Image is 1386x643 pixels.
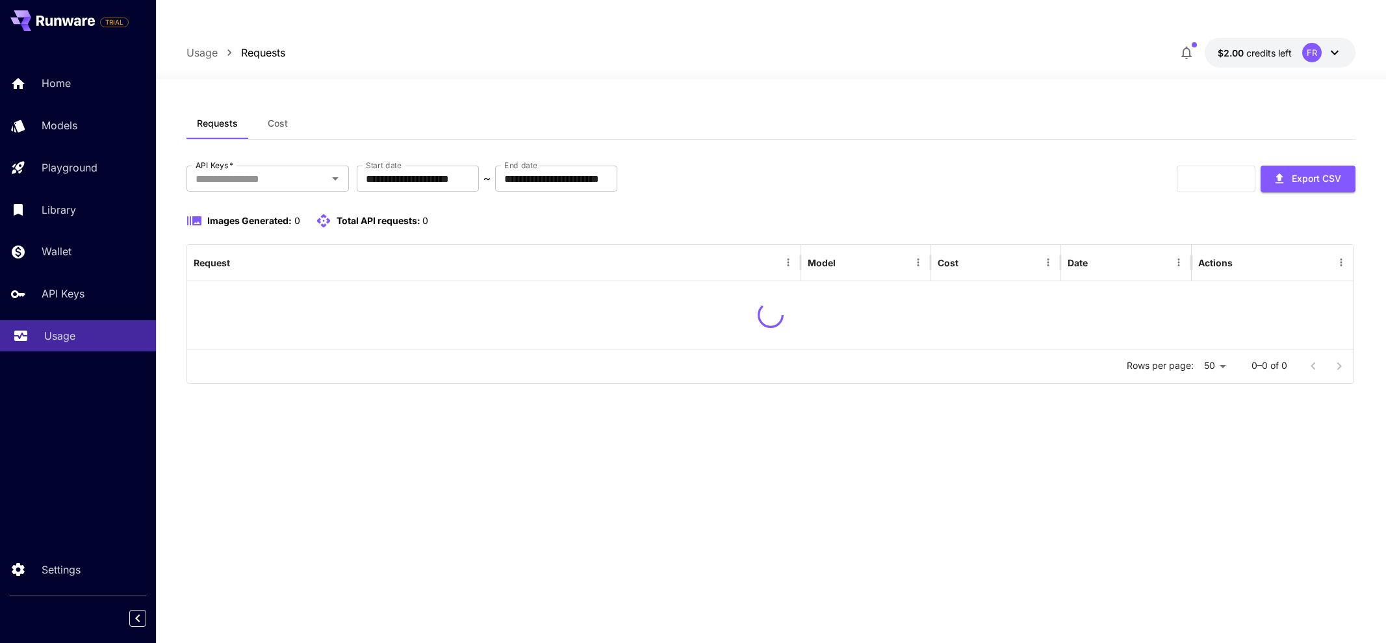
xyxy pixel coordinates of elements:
[1170,253,1188,271] button: Menu
[779,253,797,271] button: Menu
[960,253,978,271] button: Sort
[42,286,84,301] p: API Keys
[1198,257,1233,268] div: Actions
[197,118,238,129] span: Requests
[194,257,230,268] div: Request
[1302,43,1322,62] div: FR
[42,562,81,577] p: Settings
[207,215,292,226] span: Images Generated:
[196,160,233,171] label: API Keys
[101,18,128,27] span: TRIAL
[42,244,71,259] p: Wallet
[1332,253,1350,271] button: Menu
[44,328,75,344] p: Usage
[42,160,97,175] p: Playground
[100,14,129,30] span: Add your payment card to enable full platform functionality.
[1089,253,1107,271] button: Sort
[1246,47,1292,58] span: credits left
[837,253,855,271] button: Sort
[909,253,927,271] button: Menu
[294,215,300,226] span: 0
[1068,257,1088,268] div: Date
[231,253,250,271] button: Sort
[186,45,218,60] a: Usage
[42,202,76,218] p: Library
[139,607,156,630] div: Collapse sidebar
[186,45,285,60] nav: breadcrumb
[337,215,420,226] span: Total API requests:
[129,610,146,627] button: Collapse sidebar
[42,118,77,133] p: Models
[422,215,428,226] span: 0
[1218,46,1292,60] div: $2.00
[1218,47,1246,58] span: $2.00
[938,257,958,268] div: Cost
[1127,359,1194,372] p: Rows per page:
[268,118,288,129] span: Cost
[483,171,491,186] p: ~
[42,75,71,91] p: Home
[1199,357,1231,375] div: 50
[326,170,344,188] button: Open
[808,257,836,268] div: Model
[366,160,402,171] label: Start date
[1261,166,1355,192] button: Export CSV
[241,45,285,60] a: Requests
[1205,38,1355,68] button: $2.00FR
[1039,253,1057,271] button: Menu
[1251,359,1287,372] p: 0–0 of 0
[504,160,537,171] label: End date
